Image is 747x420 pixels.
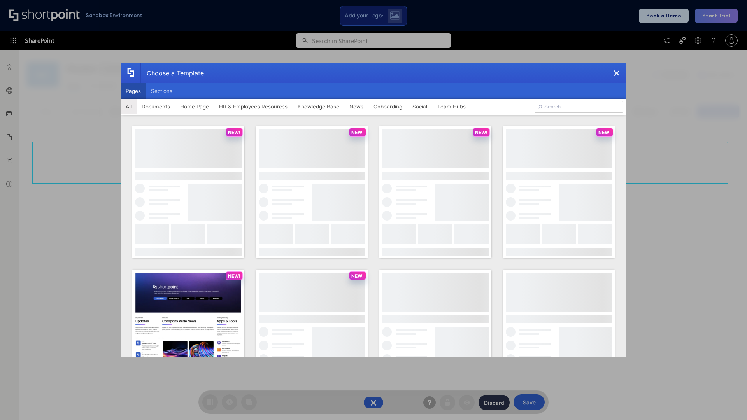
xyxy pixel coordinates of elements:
[228,129,240,135] p: NEW!
[344,99,368,114] button: News
[708,383,747,420] iframe: Chat Widget
[175,99,214,114] button: Home Page
[351,273,364,279] p: NEW!
[228,273,240,279] p: NEW!
[407,99,432,114] button: Social
[140,63,204,83] div: Choose a Template
[293,99,344,114] button: Knowledge Base
[121,83,146,99] button: Pages
[475,129,487,135] p: NEW!
[432,99,471,114] button: Team Hubs
[368,99,407,114] button: Onboarding
[351,129,364,135] p: NEW!
[535,101,623,113] input: Search
[598,129,611,135] p: NEW!
[121,99,137,114] button: All
[121,63,626,357] div: template selector
[214,99,293,114] button: HR & Employees Resources
[146,83,177,99] button: Sections
[137,99,175,114] button: Documents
